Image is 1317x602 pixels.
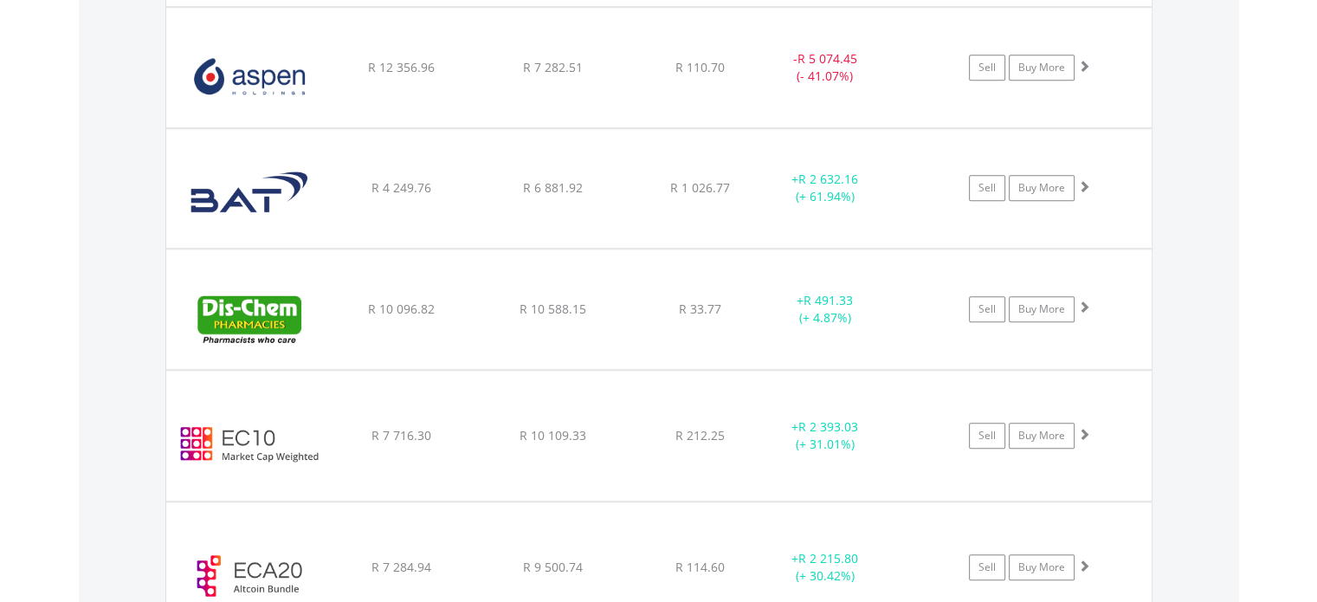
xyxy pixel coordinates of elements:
[679,301,721,317] span: R 33.77
[371,559,431,575] span: R 7 284.94
[798,171,858,187] span: R 2 632.16
[175,392,324,496] img: EC10.EC.EC10.png
[804,292,853,308] span: R 491.33
[520,301,586,317] span: R 10 588.15
[969,296,1005,322] a: Sell
[969,55,1005,81] a: Sell
[760,50,891,85] div: - (- 41.07%)
[371,427,431,443] span: R 7 716.30
[1009,55,1075,81] a: Buy More
[175,29,324,123] img: EQU.ZA.APN.png
[760,171,891,205] div: + (+ 61.94%)
[675,427,725,443] span: R 212.25
[798,550,858,566] span: R 2 215.80
[175,151,324,243] img: EQU.ZA.BTI.png
[1009,175,1075,201] a: Buy More
[675,559,725,575] span: R 114.60
[175,271,324,365] img: EQU.ZA.DCP.png
[797,50,857,67] span: R 5 074.45
[520,427,586,443] span: R 10 109.33
[670,179,730,196] span: R 1 026.77
[1009,296,1075,322] a: Buy More
[760,418,891,453] div: + (+ 31.01%)
[1009,423,1075,449] a: Buy More
[368,301,435,317] span: R 10 096.82
[523,179,583,196] span: R 6 881.92
[969,423,1005,449] a: Sell
[523,559,583,575] span: R 9 500.74
[368,59,435,75] span: R 12 356.96
[371,179,431,196] span: R 4 249.76
[523,59,583,75] span: R 7 282.51
[760,550,891,585] div: + (+ 30.42%)
[760,292,891,327] div: + (+ 4.87%)
[1009,554,1075,580] a: Buy More
[969,175,1005,201] a: Sell
[675,59,725,75] span: R 110.70
[969,554,1005,580] a: Sell
[798,418,858,435] span: R 2 393.03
